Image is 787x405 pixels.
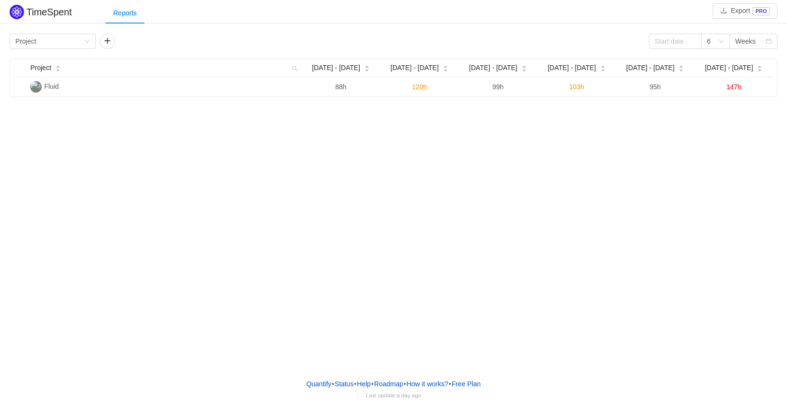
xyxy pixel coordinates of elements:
div: Sort [55,64,61,71]
button: Free Plan [451,377,482,391]
i: icon: caret-up [55,64,60,67]
div: Sort [678,64,684,71]
i: icon: caret-down [757,68,763,71]
a: Roadmap [374,377,404,391]
div: Sort [443,64,448,71]
i: icon: caret-down [55,68,60,71]
span: • [404,380,406,388]
i: icon: caret-down [443,68,448,71]
span: [DATE] - [DATE] [705,63,753,73]
div: Sort [521,64,527,71]
span: • [332,380,334,388]
a: Quantify [306,377,332,391]
div: Project [15,34,36,48]
span: Last update: [366,392,421,398]
i: icon: caret-up [521,64,527,67]
div: Weeks [735,34,756,48]
span: • [354,380,356,388]
span: 99h [493,83,504,91]
div: Sort [364,64,370,71]
i: icon: calendar [766,38,772,45]
img: F [30,81,42,93]
h2: TimeSpent [26,7,72,17]
div: Reports [106,2,144,24]
span: [DATE] - [DATE] [390,63,439,73]
a: Status [334,377,354,391]
i: icon: caret-up [443,64,448,67]
i: icon: caret-down [364,68,370,71]
div: Sort [757,64,763,71]
span: • [371,380,374,388]
i: icon: caret-up [757,64,763,67]
button: icon: downloadExportPRO [713,3,777,19]
i: icon: search [288,59,302,77]
span: Project [30,63,51,73]
span: a day ago [397,392,421,398]
span: 88h [335,83,346,91]
i: icon: caret-up [679,64,684,67]
input: Start date [649,34,702,49]
div: Sort [600,64,606,71]
span: 147h [726,83,741,91]
span: [DATE] - [DATE] [469,63,517,73]
i: icon: caret-up [600,64,605,67]
i: icon: caret-down [679,68,684,71]
i: icon: down [718,38,724,45]
span: 95h [649,83,660,91]
a: Help [356,377,371,391]
i: icon: down [84,38,90,45]
span: Fluid [44,83,59,90]
span: 103h [569,83,584,91]
span: • [449,380,451,388]
i: icon: caret-down [521,68,527,71]
span: [DATE] - [DATE] [626,63,675,73]
i: icon: caret-down [600,68,605,71]
i: icon: caret-up [364,64,370,67]
button: How it works? [406,377,449,391]
div: 6 [707,34,711,48]
button: icon: plus [100,34,115,49]
span: [DATE] - [DATE] [548,63,596,73]
img: Quantify logo [10,5,24,19]
span: 120h [412,83,427,91]
span: [DATE] - [DATE] [312,63,360,73]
